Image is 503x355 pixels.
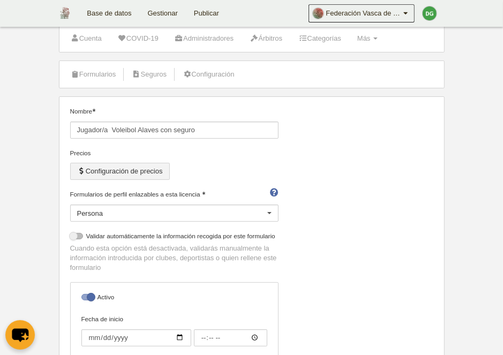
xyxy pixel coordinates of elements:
[357,34,371,42] span: Más
[351,31,384,47] a: Más
[126,66,172,82] a: Seguros
[81,329,191,346] input: Fecha de inicio
[70,107,279,139] label: Nombre
[70,244,279,273] p: Cuando esta opción está desactivada, validarás manualmente la información introducida por clubes,...
[65,31,108,47] a: Cuenta
[244,31,288,47] a: Árbitros
[292,31,347,47] a: Categorías
[81,314,267,346] label: Fecha de inicio
[326,8,401,19] span: Federación Vasca de Voleibol
[92,109,95,112] i: Obligatorio
[70,163,170,180] button: Configuración de precios
[81,292,267,305] label: Activo
[169,31,239,47] a: Administradores
[112,31,164,47] a: COVID-19
[65,66,122,82] a: Formularios
[59,6,70,19] img: Federación Vasca de Voleibol
[70,148,279,158] div: Precios
[77,209,103,217] span: Persona
[309,4,415,22] a: Federación Vasca de Voleibol
[194,329,267,346] input: Fecha de inicio
[313,8,324,19] img: Oa2hBJ8rYK13.30x30.jpg
[5,320,35,350] button: chat-button
[177,66,240,82] a: Configuración
[423,6,437,20] img: c2l6ZT0zMHgzMCZmcz05JnRleHQ9REcmYmc9NDNhMDQ3.png
[70,231,279,244] label: Validar automáticamente la información recogida por este formulario
[70,190,279,199] label: Formularios de perfil enlazables a esta licencia
[202,192,205,195] i: Obligatorio
[70,122,279,139] input: Nombre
